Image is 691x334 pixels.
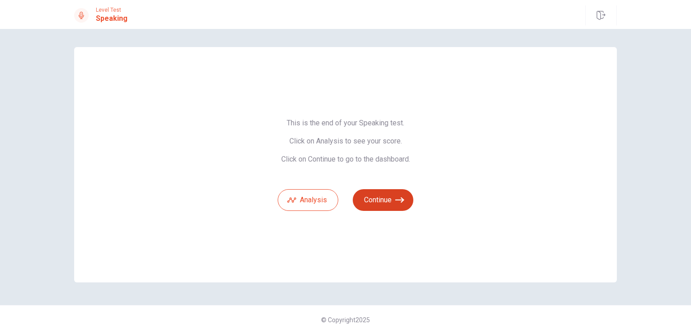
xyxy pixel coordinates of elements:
[96,7,128,13] span: Level Test
[321,316,370,324] span: © Copyright 2025
[96,13,128,24] h1: Speaking
[353,189,413,211] button: Continue
[278,189,338,211] button: Analysis
[278,119,413,164] span: This is the end of your Speaking test. Click on Analysis to see your score. Click on Continue to ...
